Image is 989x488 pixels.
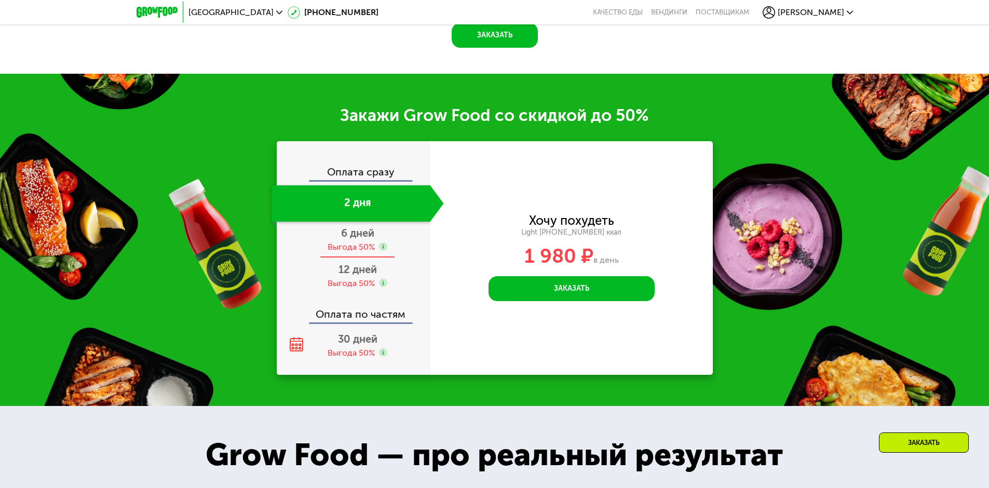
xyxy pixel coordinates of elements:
[529,215,614,226] div: Хочу похудеть
[452,23,538,48] button: Заказать
[328,347,375,359] div: Выгода 50%
[288,6,378,19] a: [PHONE_NUMBER]
[489,276,655,301] button: Заказать
[593,8,643,17] a: Качество еды
[696,8,749,17] div: поставщикам
[651,8,687,17] a: Вендинги
[341,227,374,239] span: 6 дней
[278,299,430,322] div: Оплата по частям
[338,263,377,276] span: 12 дней
[278,156,430,180] div: Оплата сразу
[879,432,969,453] div: Заказать
[328,278,375,289] div: Выгода 50%
[524,244,593,268] span: 1 980 ₽
[338,333,377,345] span: 30 дней
[188,8,274,17] span: [GEOGRAPHIC_DATA]
[328,241,375,253] div: Выгода 50%
[593,255,619,265] span: в день
[183,431,806,478] div: Grow Food — про реальный результат
[430,228,713,237] div: Light [PHONE_NUMBER] ккал
[778,8,844,17] span: [PERSON_NAME]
